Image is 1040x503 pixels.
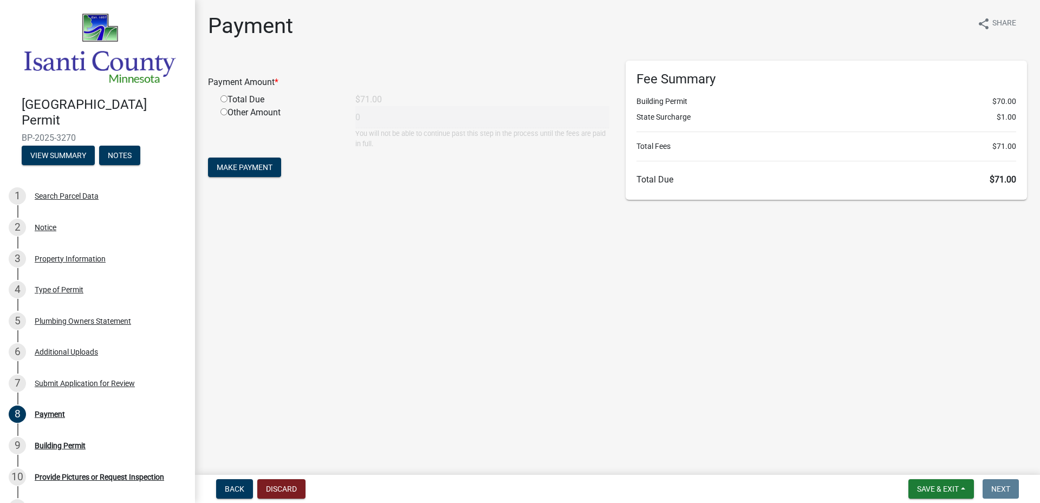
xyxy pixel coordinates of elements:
[9,406,26,423] div: 8
[9,281,26,298] div: 4
[991,485,1010,493] span: Next
[977,17,990,30] i: share
[257,479,305,499] button: Discard
[636,96,1016,107] li: Building Permit
[992,17,1016,30] span: Share
[208,158,281,177] button: Make Payment
[983,479,1019,499] button: Next
[636,112,1016,123] li: State Surcharge
[208,13,293,39] h1: Payment
[997,112,1016,123] span: $1.00
[22,152,95,160] wm-modal-confirm: Summary
[22,146,95,165] button: View Summary
[217,163,272,172] span: Make Payment
[9,375,26,392] div: 7
[9,312,26,330] div: 5
[35,317,131,325] div: Plumbing Owners Statement
[636,141,1016,152] li: Total Fees
[35,192,99,200] div: Search Parcel Data
[22,97,186,128] h4: [GEOGRAPHIC_DATA] Permit
[968,13,1025,34] button: shareShare
[35,255,106,263] div: Property Information
[35,348,98,356] div: Additional Uploads
[992,141,1016,152] span: $71.00
[200,76,617,89] div: Payment Amount
[212,106,347,149] div: Other Amount
[35,442,86,449] div: Building Permit
[636,71,1016,87] h6: Fee Summary
[99,146,140,165] button: Notes
[22,133,173,143] span: BP-2025-3270
[992,96,1016,107] span: $70.00
[9,219,26,236] div: 2
[917,485,959,493] span: Save & Exit
[9,343,26,361] div: 6
[990,174,1016,185] span: $71.00
[35,380,135,387] div: Submit Application for Review
[99,152,140,160] wm-modal-confirm: Notes
[35,286,83,293] div: Type of Permit
[35,410,65,418] div: Payment
[212,93,347,106] div: Total Due
[908,479,974,499] button: Save & Exit
[22,11,178,86] img: Isanti County, Minnesota
[9,437,26,454] div: 9
[9,468,26,486] div: 10
[35,224,56,231] div: Notice
[9,250,26,267] div: 3
[636,174,1016,185] h6: Total Due
[225,485,244,493] span: Back
[9,187,26,205] div: 1
[35,473,164,481] div: Provide Pictures or Request Inspection
[216,479,253,499] button: Back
